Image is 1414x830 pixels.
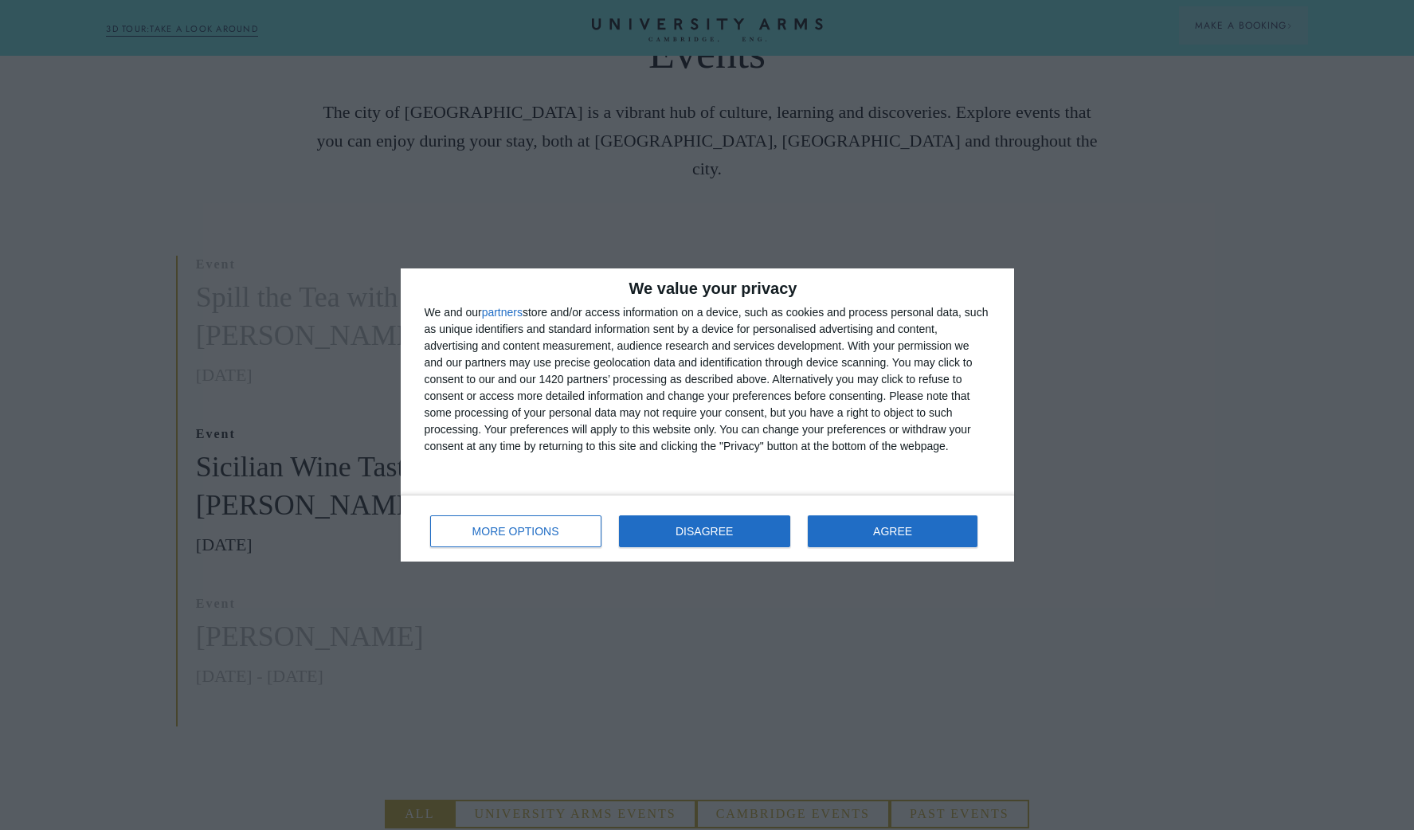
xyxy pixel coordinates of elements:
button: DISAGREE [619,515,790,547]
button: AGREE [808,515,978,547]
span: AGREE [873,526,912,537]
h2: We value your privacy [425,280,990,296]
button: MORE OPTIONS [430,515,601,547]
button: partners [482,307,523,318]
div: qc-cmp2-ui [401,268,1014,562]
div: We and our store and/or access information on a device, such as cookies and process personal data... [425,304,990,455]
span: MORE OPTIONS [472,526,559,537]
span: DISAGREE [676,526,733,537]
